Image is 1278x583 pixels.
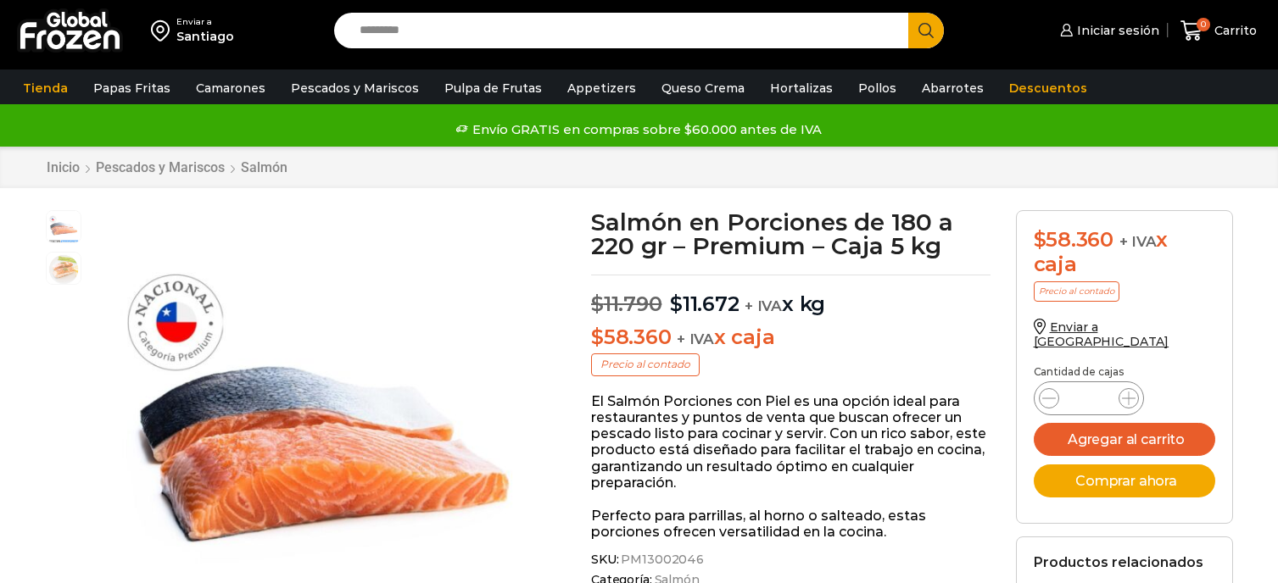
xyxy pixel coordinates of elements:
[591,393,991,491] p: El Salmón Porciones con Piel es una opción ideal para restaurantes y puntos de venta que buscan o...
[1073,22,1159,39] span: Iniciar sesión
[187,72,274,104] a: Camarones
[850,72,905,104] a: Pollos
[1034,554,1203,570] h2: Productos relacionados
[591,291,661,316] bdi: 11.790
[618,552,704,567] span: PM13002046
[591,291,604,316] span: $
[1176,11,1261,51] a: 0 Carrito
[559,72,645,104] a: Appetizers
[1034,366,1215,378] p: Cantidad de cajas
[240,159,288,175] a: Salmón
[591,552,991,567] span: SKU:
[591,508,991,540] p: Perfecto para parrillas, al horno o salteado, estas porciones ofrecen versatilidad en la cocina.
[591,210,991,258] h1: Salmón en Porciones de 180 a 220 gr – Premium – Caja 5 kg
[1034,464,1215,497] button: Comprar ahora
[745,297,782,314] span: + IVA
[1034,423,1215,456] button: Agregar al carrito
[151,16,176,45] img: address-field-icon.svg
[85,72,179,104] a: Papas Fritas
[913,72,992,104] a: Abarrotes
[1001,72,1096,104] a: Descuentos
[1056,14,1159,47] a: Iniciar sesión
[176,16,234,28] div: Enviar a
[670,291,683,316] span: $
[47,211,81,245] span: salmon porcion premium
[46,159,81,175] a: Inicio
[95,159,226,175] a: Pescados y Mariscos
[591,325,604,349] span: $
[1034,228,1215,277] div: x caja
[1034,227,1113,252] bdi: 58.360
[1034,281,1119,302] p: Precio al contado
[591,275,991,317] p: x kg
[762,72,841,104] a: Hortalizas
[14,72,76,104] a: Tienda
[47,253,81,286] span: plato-salmon
[176,28,234,45] div: Santiago
[436,72,550,104] a: Pulpa de Frutas
[677,330,714,347] span: + IVA
[1034,319,1169,349] a: Enviar a [GEOGRAPHIC_DATA]
[591,353,700,375] p: Precio al contado
[1034,227,1046,252] span: $
[591,325,671,349] bdi: 58.360
[670,291,739,316] bdi: 11.672
[591,325,991,350] p: x caja
[653,72,753,104] a: Queso Crema
[282,72,427,104] a: Pescados y Mariscos
[1119,233,1157,250] span: + IVA
[46,159,288,175] nav: Breadcrumb
[1210,22,1257,39] span: Carrito
[908,13,944,48] button: Search button
[1197,18,1210,31] span: 0
[1073,386,1105,410] input: Product quantity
